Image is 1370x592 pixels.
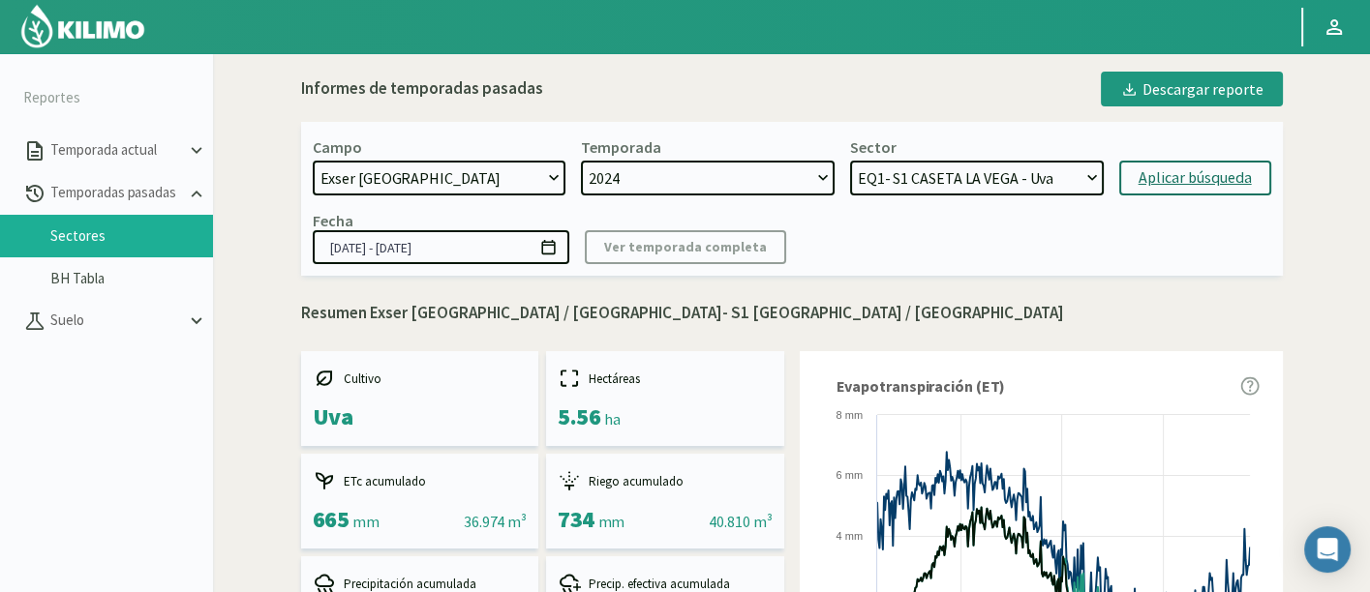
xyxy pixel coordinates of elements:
[598,512,624,531] span: mm
[313,367,528,390] div: Cultivo
[837,374,1006,398] span: Evapotranspiración (ET)
[836,409,863,421] text: 8 mm
[558,367,773,390] div: Hectáreas
[301,454,539,548] kil-mini-card: report-summary-cards.ACCUMULATED_ETC
[546,454,784,548] kil-mini-card: report-summary-cards.ACCUMULATED_IRRIGATION
[850,137,897,157] div: Sector
[301,351,539,446] kil-mini-card: report-summary-cards.CROP
[19,3,146,49] img: Kilimo
[301,301,1283,326] p: Resumen Exser [GEOGRAPHIC_DATA] / [GEOGRAPHIC_DATA]- S1 [GEOGRAPHIC_DATA] / [GEOGRAPHIC_DATA]
[1101,72,1283,106] button: Descargar reporte
[1120,77,1263,101] div: Descargar reporte
[301,76,543,102] div: Informes de temporadas pasadas
[836,469,863,481] text: 6 mm
[558,469,773,492] div: Riego acumulado
[313,230,569,264] input: dd/mm/yyyy - dd/mm/yyyy
[46,182,186,204] p: Temporadas pasadas
[1139,166,1252,190] div: Aplicar búsqueda
[313,211,353,230] div: Fecha
[581,137,661,157] div: Temporada
[558,401,600,431] span: 5.56
[50,270,213,287] a: BH Tabla
[464,510,527,533] div: 36.974 m³
[1119,161,1271,195] button: Aplicar búsqueda
[46,139,186,162] p: Temporada actual
[1304,526,1351,573] div: Open Intercom Messenger
[546,351,784,446] kil-mini-card: report-summary-cards.HECTARES
[313,137,362,157] div: Campo
[604,409,620,429] span: ha
[46,310,186,332] p: Suelo
[352,512,379,531] span: mm
[313,401,353,431] span: Uva
[313,469,528,492] div: ETc acumulado
[836,530,863,542] text: 4 mm
[709,510,772,533] div: 40.810 m³
[558,504,594,534] span: 734
[313,504,350,534] span: 665
[50,227,213,245] a: Sectores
